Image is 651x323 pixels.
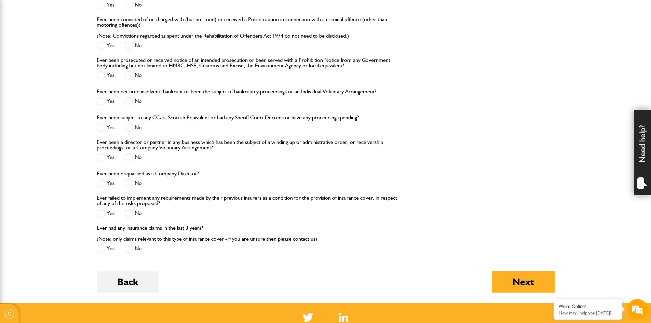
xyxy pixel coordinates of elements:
label: Yes [97,123,114,132]
img: Linked In [339,313,348,322]
label: No [125,41,142,50]
a: LinkedIn [339,313,348,322]
label: Yes [97,97,114,106]
label: No [125,1,142,9]
label: No [125,71,142,80]
label: Ever been disqualified as a Company Director? [97,171,199,176]
label: Ever been a director or partner in any business which has been the subject of a winding up or adm... [97,139,398,150]
label: Yes [97,1,114,9]
label: Yes [97,41,114,50]
input: Enter your phone number [9,104,125,119]
div: We're Online! [559,304,617,309]
label: Ever been subject to any CCJ's, Scottish Equivalent or had any Sheriff Court Decrees or have any ... [97,115,359,120]
label: No [125,97,142,106]
input: Enter your last name [9,63,125,78]
div: Minimize live chat window [112,3,128,20]
p: How may I help you today? [559,310,617,315]
input: Enter your email address [9,83,125,98]
label: Yes [97,244,114,253]
img: d_20077148190_company_1631870298795_20077148190 [12,38,29,48]
label: Ever had any insurance claims in the last 3 years? (Note: only claims relevant to this type of in... [97,225,317,242]
label: No [125,153,142,162]
label: Ever failed to implement any requirements made by their previous insurers as a condition for the ... [97,195,398,206]
label: No [125,123,142,132]
button: Back [97,271,159,293]
label: Ever been convicted of or charged with (but not tried) or received a Police caution in connection... [97,17,398,39]
label: No [125,209,142,218]
em: Start Chat [93,211,124,220]
button: Next [492,271,555,293]
label: Ever been prosecuted or received notice of an intended prosecution or been served with a Prohibit... [97,57,398,68]
label: Yes [97,71,114,80]
label: Ever been declared insolvent, bankrupt or been the subject of bankruptcy proceedings or an Indivi... [97,89,376,94]
textarea: Type your message and hit 'Enter' [9,124,125,205]
div: Chat with us now [36,38,115,47]
label: Yes [97,153,114,162]
label: No [125,244,142,253]
label: No [125,179,142,188]
div: Need help? [634,110,651,195]
label: Yes [97,179,114,188]
img: Twitter [303,313,313,322]
label: Yes [97,209,114,218]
